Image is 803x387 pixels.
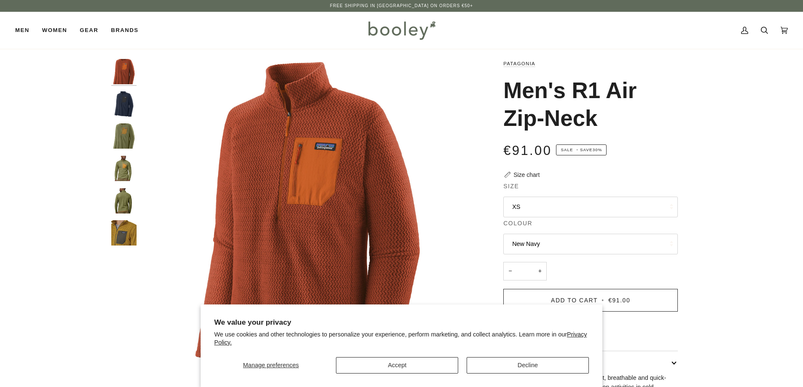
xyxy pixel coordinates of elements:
[503,234,678,254] button: New Navy
[111,91,137,117] img: Patagonia Men's R1 Air Zip-Neck New Navy - Booley Galway
[551,297,598,304] span: Add to Cart
[503,262,517,281] button: −
[365,18,438,43] img: Booley
[608,297,630,304] span: €91.00
[503,289,678,312] button: Add to Cart • €91.00
[111,156,137,181] img: Patagonia Men's R1 Air Zip-Neck - Booley Galway
[503,219,532,228] span: Colour
[111,188,137,214] img: Patagonia Men's R1 Air Zip-Neck - Booley Galway
[533,262,547,281] button: +
[111,123,137,149] img: Patagonia Men's R1 Air Zip-Neck Buckhorn Green - Booley Galway
[503,61,535,66] a: Patagonia
[467,357,589,374] button: Decline
[111,26,138,35] span: Brands
[111,220,137,246] img: Patagonia Men's R1 Air Zip-Neck - Booley Galway
[36,12,73,49] a: Women
[503,77,671,132] h1: Men's R1 Air Zip-Neck
[503,197,678,217] button: XS
[214,318,589,327] h2: We value your privacy
[214,331,589,347] p: We use cookies and other technologies to personalize your experience, perform marketing, and coll...
[503,262,547,281] input: Quantity
[513,171,540,179] div: Size chart
[214,331,587,346] a: Privacy Policy.
[214,357,328,374] button: Manage preferences
[503,182,519,191] span: Size
[111,59,137,84] img: Patagonia Men's R1 Air Zip-Neck Burnished Red - Booley Galway
[80,26,98,35] span: Gear
[15,12,36,49] a: Men
[336,357,458,374] button: Accept
[556,144,607,155] span: Save
[42,26,67,35] span: Women
[575,147,580,152] em: •
[330,3,473,9] p: Free Shipping in [GEOGRAPHIC_DATA] on Orders €50+
[503,143,552,158] span: €91.00
[15,26,30,35] span: Men
[105,12,145,49] a: Brands
[600,297,606,304] span: •
[593,147,602,152] span: 30%
[73,12,105,49] a: Gear
[243,362,299,368] span: Manage preferences
[561,147,573,152] span: Sale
